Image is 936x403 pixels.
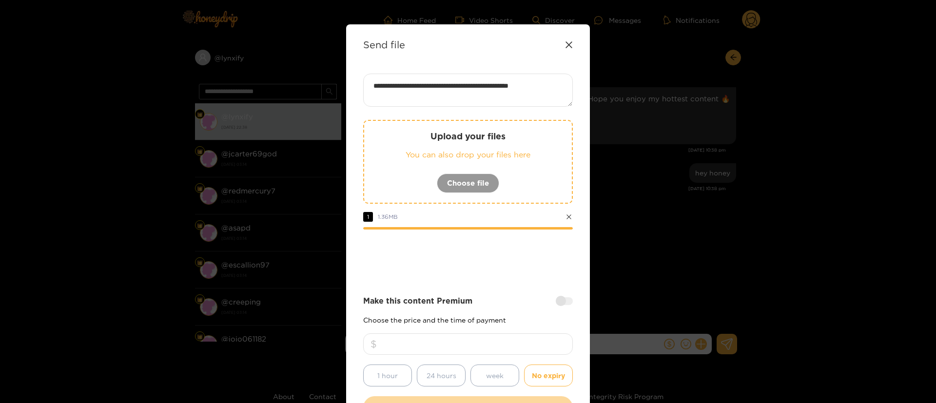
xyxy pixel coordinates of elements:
p: Upload your files [384,131,552,142]
span: No expiry [532,370,565,381]
strong: Make this content Premium [363,295,472,307]
button: week [470,365,519,386]
p: Choose the price and the time of payment [363,316,573,324]
strong: Send file [363,39,405,50]
span: 1 [363,212,373,222]
p: You can also drop your files here [384,149,552,160]
button: Choose file [437,173,499,193]
button: 1 hour [363,365,412,386]
button: 24 hours [417,365,466,386]
span: week [486,370,504,381]
span: 1.36 MB [378,213,398,220]
span: 24 hours [427,370,456,381]
button: No expiry [524,365,573,386]
span: 1 hour [377,370,398,381]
